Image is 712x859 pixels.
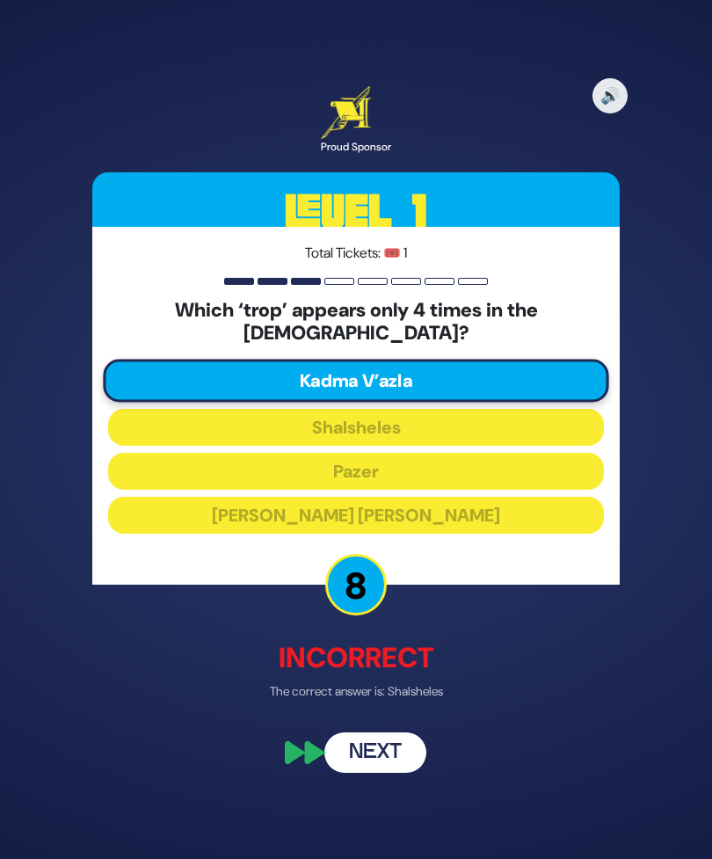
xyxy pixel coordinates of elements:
[108,497,604,534] button: [PERSON_NAME] [PERSON_NAME]
[108,453,604,490] button: Pazer
[92,172,620,251] h3: Level 1
[321,86,371,139] img: Artscroll
[92,682,620,701] p: The correct answer is: Shalsheles
[321,139,391,155] div: Proud Sponsor
[103,359,608,402] button: Kadma V’azla
[325,554,387,615] p: 8
[592,78,628,113] button: 🔊
[108,243,604,264] p: Total Tickets: 🎟️ 1
[324,732,426,773] button: Next
[92,637,620,679] p: Incorrect
[108,409,604,446] button: Shalsheles
[108,299,604,346] h5: Which ‘trop’ appears only 4 times in the [DEMOGRAPHIC_DATA]?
